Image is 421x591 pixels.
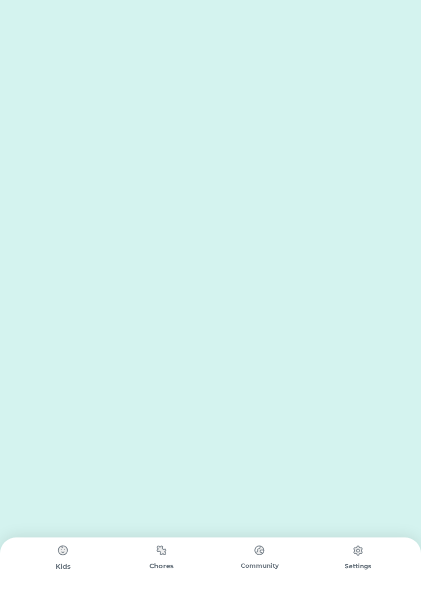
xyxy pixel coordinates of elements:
[249,540,270,560] img: type%3Dchores%2C%20state%3Ddefault.svg
[210,561,309,570] div: Community
[309,562,407,571] div: Settings
[151,540,172,560] img: type%3Dchores%2C%20state%3Ddefault.svg
[14,562,113,572] div: Kids
[348,540,368,561] img: type%3Dchores%2C%20state%3Ddefault.svg
[113,561,211,571] div: Chores
[53,540,73,561] img: type%3Dchores%2C%20state%3Ddefault.svg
